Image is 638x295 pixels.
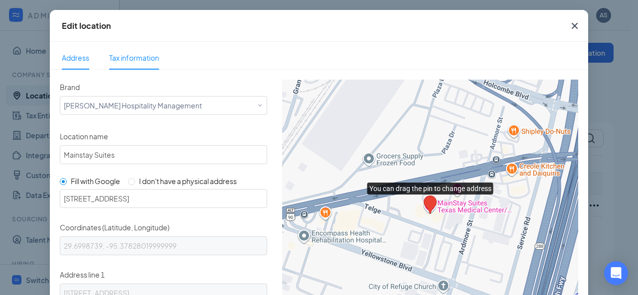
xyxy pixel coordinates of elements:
span: Address [62,46,89,69]
button: Close [561,10,588,42]
div: You can drag the pin to change address [424,196,437,214]
div: Edit location [62,20,111,31]
span: Location name [60,132,108,141]
div: [object Object] [64,97,209,110]
span: Brand [60,83,80,92]
span: Coordinates (Latitude, Longitude) [60,223,169,232]
svg: Cross [569,20,581,32]
span: Tax information [109,53,159,62]
input: Enter a location [60,189,267,208]
span: Fill with Google [71,177,120,186]
span: Address line 1 [60,270,105,279]
input: Latitude, Longitude [60,236,267,255]
span: [PERSON_NAME] Hospitality Management [64,97,202,110]
span: I don't have a physical address [139,177,237,186]
div: Open Intercom Messenger [604,261,628,285]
